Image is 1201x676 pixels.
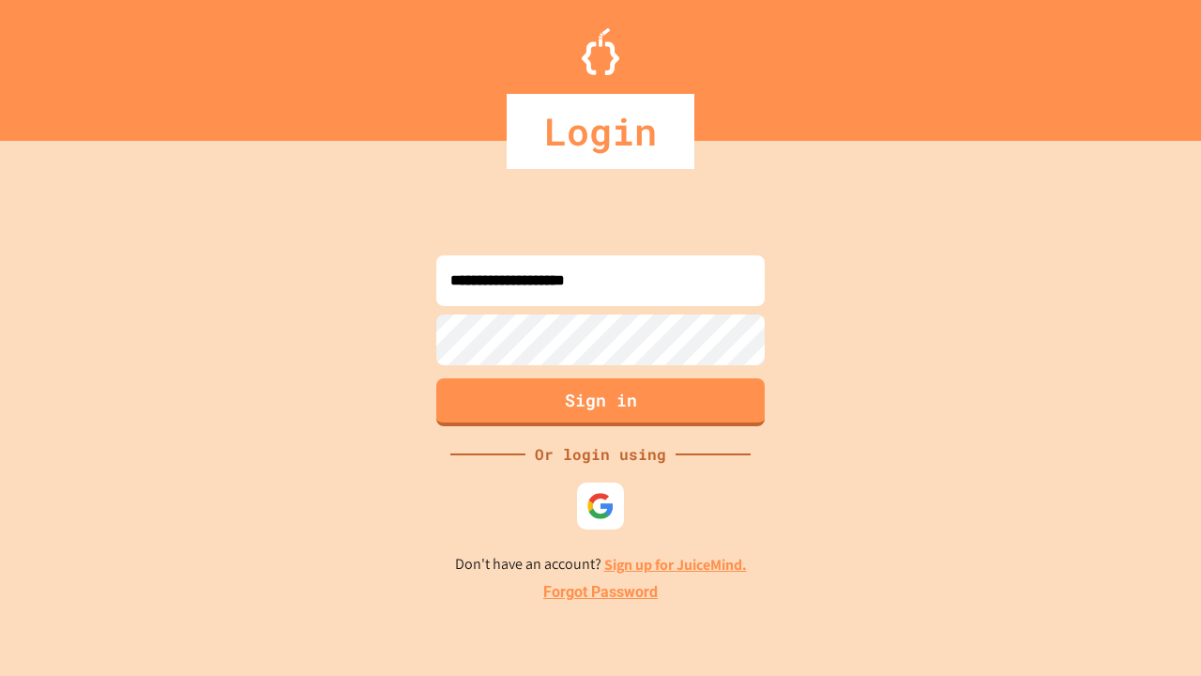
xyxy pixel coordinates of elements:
a: Forgot Password [543,581,658,604]
p: Don't have an account? [455,553,747,576]
img: google-icon.svg [586,492,615,520]
div: Login [507,94,694,169]
a: Sign up for JuiceMind. [604,555,747,575]
div: Or login using [525,443,676,466]
button: Sign in [436,378,765,426]
img: Logo.svg [582,28,619,75]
